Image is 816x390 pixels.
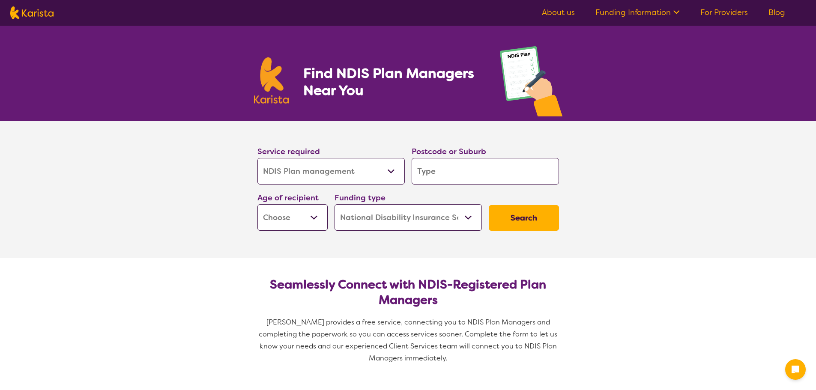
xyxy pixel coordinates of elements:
[412,146,486,157] label: Postcode or Suburb
[542,7,575,18] a: About us
[700,7,748,18] a: For Providers
[257,146,320,157] label: Service required
[595,7,680,18] a: Funding Information
[10,6,54,19] img: Karista logo
[257,193,319,203] label: Age of recipient
[259,318,559,363] span: [PERSON_NAME] provides a free service, connecting you to NDIS Plan Managers and completing the pa...
[254,57,289,104] img: Karista logo
[303,65,482,99] h1: Find NDIS Plan Managers Near You
[335,193,386,203] label: Funding type
[768,7,785,18] a: Blog
[412,158,559,185] input: Type
[500,46,562,121] img: plan-management
[264,277,552,308] h2: Seamlessly Connect with NDIS-Registered Plan Managers
[489,205,559,231] button: Search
